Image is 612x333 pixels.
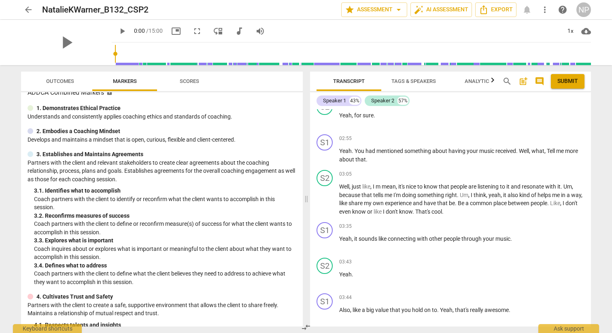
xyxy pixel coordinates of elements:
[34,220,296,236] p: Coach partners with the client to define or reconfirm measure(s) of success for what the client w...
[36,127,120,136] p: 2. Embodies a Coaching Mindset
[339,112,352,119] span: Yeah
[508,192,519,198] span: also
[551,74,584,89] button: Please Do Not Submit until your Assessment is Complete
[460,192,468,198] span: Filler word
[232,24,246,38] button: Switch to audio player
[461,235,483,242] span: through
[455,307,470,313] span: that's
[479,5,513,15] span: Export
[339,148,352,154] span: Yeah
[439,183,450,190] span: that
[402,307,412,313] span: you
[581,26,591,36] span: cloud_download
[486,192,489,198] span: ,
[317,134,333,151] div: Change speaker
[545,183,557,190] span: with
[415,208,431,215] span: That's
[339,183,349,190] span: Well
[36,293,113,301] p: 4. Cultivates Trust and Safety
[363,112,374,119] span: sure
[317,222,333,238] div: Change speaker
[34,321,296,329] div: 4. 1. Respects talents and insights
[495,148,516,154] span: received
[424,307,432,313] span: on
[565,148,578,154] span: more
[28,112,296,121] p: Understands and consistently applies coaching ethics and standards of coaching.
[531,200,547,206] span: people
[373,200,385,206] span: own
[502,76,512,86] span: search
[317,293,333,310] div: Change speaker
[457,192,460,198] span: .
[34,195,296,212] p: Coach partners with the client to identify or reconfirm what the client wants to accomplish in th...
[46,78,74,84] span: Outcomes
[34,269,296,286] p: Coach partners with the client to define what the client believes they need to address to achieve...
[364,200,373,206] span: my
[437,200,449,206] span: that
[516,148,519,154] span: .
[581,192,582,198] span: ,
[506,183,511,190] span: it
[538,324,599,333] div: Ask support
[382,183,396,190] span: mean
[563,183,572,190] span: Um
[353,307,362,313] span: like
[468,183,478,190] span: are
[317,170,333,186] div: Change speaker
[394,5,404,15] span: arrow_drop_down
[339,171,352,178] span: 03:05
[538,192,552,198] span: helps
[509,307,510,313] span: .
[339,135,352,142] span: 02:55
[424,200,437,206] span: have
[301,322,311,332] span: compare_arrows
[444,235,461,242] span: people
[517,75,530,88] button: Add summary
[547,200,550,206] span: .
[190,24,204,38] button: Fullscreen
[339,271,352,278] span: Yeah
[34,212,296,220] div: 3. 2. Reconfirms measures of success
[28,136,296,144] p: Develops and maintains a mindset that is open, curious, flexible and client-centered.
[34,261,296,270] div: 3. 4. Defines what to address
[375,307,390,313] span: value
[349,183,352,190] span: ,
[34,236,296,245] div: 3. 3. Explores what is important
[169,24,183,38] button: Picture in picture
[393,192,402,198] span: I'm
[396,183,398,190] span: ,
[339,208,352,215] span: even
[417,235,429,242] span: with
[475,2,516,17] button: Export
[386,208,399,215] span: don't
[339,294,352,301] span: 03:44
[540,5,550,15] span: more_vert
[500,183,506,190] span: to
[352,235,354,242] span: ,
[113,78,137,84] span: Markers
[28,301,296,318] p: Partners with the client to create a safe, supportive environment that allows the client to share...
[34,245,296,261] p: Coach inquires about or explores what is important or meaningful to the client about what they wa...
[440,307,453,313] span: Yeah
[576,2,591,17] button: NP
[350,307,353,313] span: ,
[23,5,33,15] span: arrow_back
[558,5,567,15] span: help
[339,259,352,265] span: 03:43
[470,307,484,313] span: really
[429,235,444,242] span: other
[404,148,432,154] span: something
[371,97,394,105] div: Speaker 2
[484,307,509,313] span: awesome
[146,28,163,34] span: / 15:00
[317,258,333,274] div: Change speaker
[547,148,556,154] span: Tell
[556,148,565,154] span: me
[544,148,547,154] span: ,
[213,26,223,36] span: move_down
[550,200,560,206] span: Filler word
[552,192,561,198] span: me
[518,76,528,86] span: post_add
[359,235,378,242] span: sounds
